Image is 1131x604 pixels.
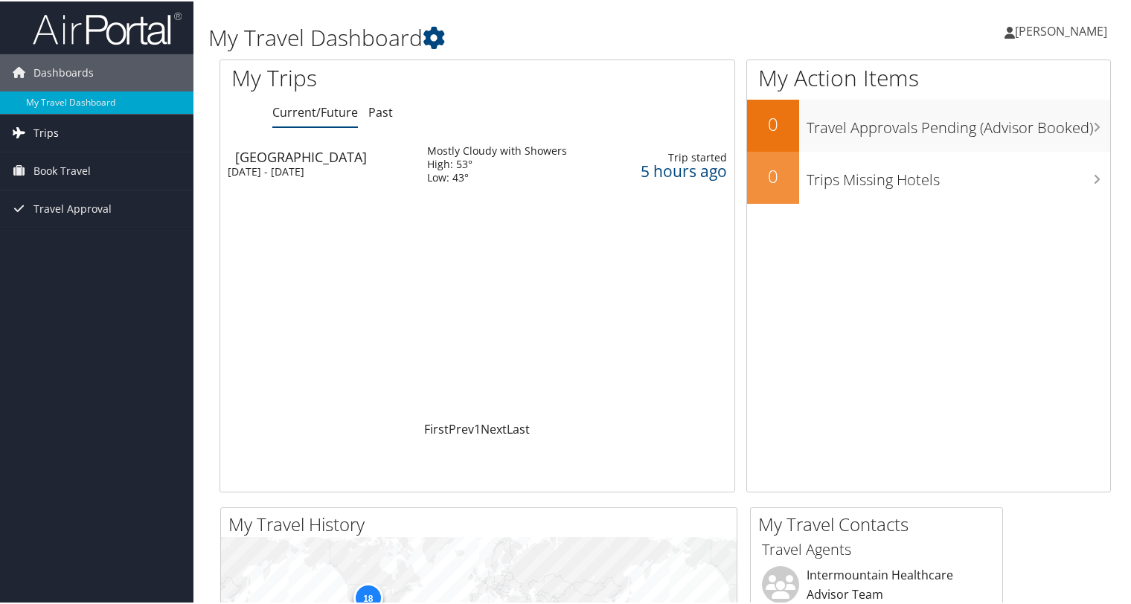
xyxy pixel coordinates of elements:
div: Low: 43° [427,170,567,183]
h1: My Action Items [747,61,1110,92]
h1: My Trips [231,61,509,92]
img: airportal-logo.png [33,10,182,45]
a: 0Travel Approvals Pending (Advisor Booked) [747,98,1110,150]
div: 5 hours ago [624,163,726,176]
a: Prev [449,420,474,436]
h2: My Travel Contacts [758,510,1002,536]
div: High: 53° [427,156,567,170]
span: [PERSON_NAME] [1015,22,1107,38]
div: Mostly Cloudy with Showers [427,143,567,156]
span: Book Travel [33,151,91,188]
h1: My Travel Dashboard [208,21,818,52]
a: Last [507,420,530,436]
div: Trip started [624,150,726,163]
a: First [424,420,449,436]
span: Dashboards [33,53,94,90]
h2: 0 [747,110,799,135]
a: [PERSON_NAME] [1005,7,1122,52]
h3: Travel Approvals Pending (Advisor Booked) [807,109,1110,137]
h3: Travel Agents [762,538,991,559]
a: 0Trips Missing Hotels [747,150,1110,202]
h2: 0 [747,162,799,187]
span: Travel Approval [33,189,112,226]
a: 1 [474,420,481,436]
a: Next [481,420,507,436]
span: Trips [33,113,59,150]
div: [GEOGRAPHIC_DATA] [235,149,412,162]
h2: My Travel History [228,510,737,536]
h3: Trips Missing Hotels [807,161,1110,189]
a: Past [368,103,393,119]
a: Current/Future [272,103,358,119]
div: [DATE] - [DATE] [228,164,405,177]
